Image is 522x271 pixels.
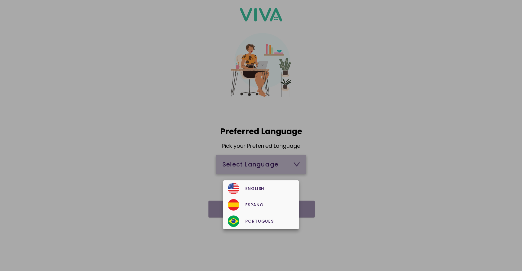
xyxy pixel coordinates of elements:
div: English [228,183,294,194]
img: mhUv7qI9Vj7zwQ87iWCkrayx9nb8AAAAA== [228,199,239,211]
img: oCWVLAvXttPpmAAAAAAAAA= [228,215,239,227]
img: skT85lG4G8IoFap1lEAAA [228,183,239,194]
div: Português [228,215,294,227]
div: Español [228,199,294,211]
